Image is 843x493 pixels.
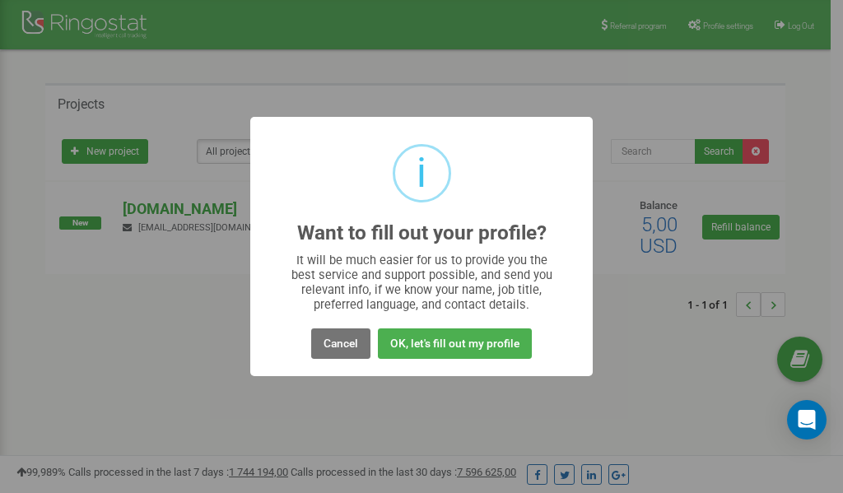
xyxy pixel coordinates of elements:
[311,328,370,359] button: Cancel
[283,253,561,312] div: It will be much easier for us to provide you the best service and support possible, and send you ...
[378,328,532,359] button: OK, let's fill out my profile
[787,400,827,440] div: Open Intercom Messenger
[417,147,426,200] div: i
[297,222,547,244] h2: Want to fill out your profile?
